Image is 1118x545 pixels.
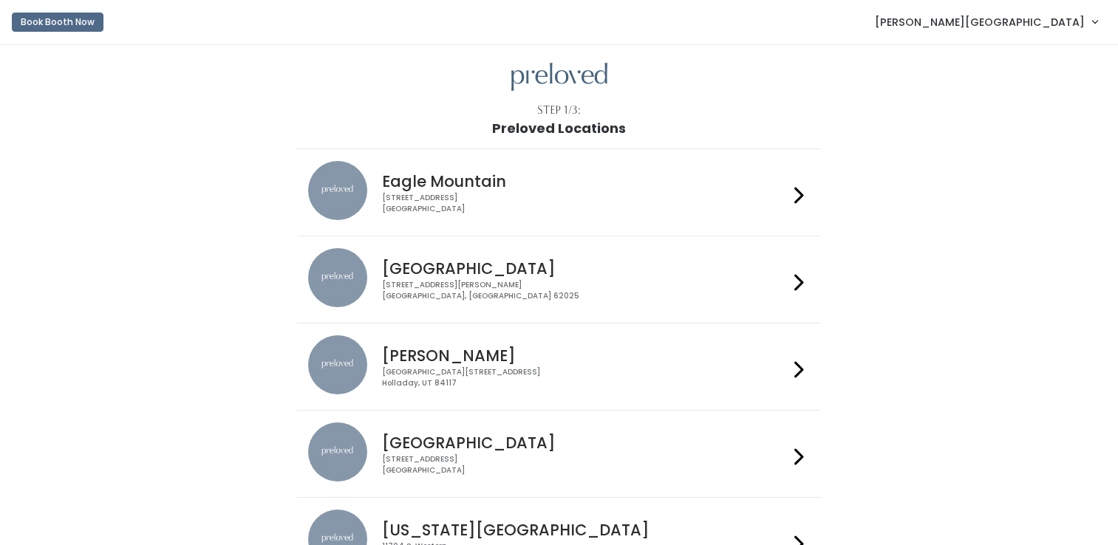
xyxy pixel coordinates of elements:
[308,422,810,485] a: preloved location [GEOGRAPHIC_DATA] [STREET_ADDRESS][GEOGRAPHIC_DATA]
[382,521,788,538] h4: [US_STATE][GEOGRAPHIC_DATA]
[537,103,581,118] div: Step 1/3:
[382,434,788,451] h4: [GEOGRAPHIC_DATA]
[308,248,810,311] a: preloved location [GEOGRAPHIC_DATA] [STREET_ADDRESS][PERSON_NAME][GEOGRAPHIC_DATA], [GEOGRAPHIC_D...
[308,422,367,481] img: preloved location
[492,121,626,136] h1: Preloved Locations
[860,6,1112,38] a: [PERSON_NAME][GEOGRAPHIC_DATA]
[382,173,788,190] h4: Eagle Mountain
[511,63,607,92] img: preloved logo
[308,335,367,394] img: preloved location
[875,14,1085,30] span: [PERSON_NAME][GEOGRAPHIC_DATA]
[382,260,788,277] h4: [GEOGRAPHIC_DATA]
[12,13,103,32] button: Book Booth Now
[308,248,367,307] img: preloved location
[308,161,810,224] a: preloved location Eagle Mountain [STREET_ADDRESS][GEOGRAPHIC_DATA]
[382,193,788,214] div: [STREET_ADDRESS] [GEOGRAPHIC_DATA]
[308,161,367,220] img: preloved location
[308,335,810,398] a: preloved location [PERSON_NAME] [GEOGRAPHIC_DATA][STREET_ADDRESS]Holladay, UT 84117
[382,347,788,364] h4: [PERSON_NAME]
[382,280,788,301] div: [STREET_ADDRESS][PERSON_NAME] [GEOGRAPHIC_DATA], [GEOGRAPHIC_DATA] 62025
[12,6,103,38] a: Book Booth Now
[382,367,788,388] div: [GEOGRAPHIC_DATA][STREET_ADDRESS] Holladay, UT 84117
[382,454,788,476] div: [STREET_ADDRESS] [GEOGRAPHIC_DATA]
